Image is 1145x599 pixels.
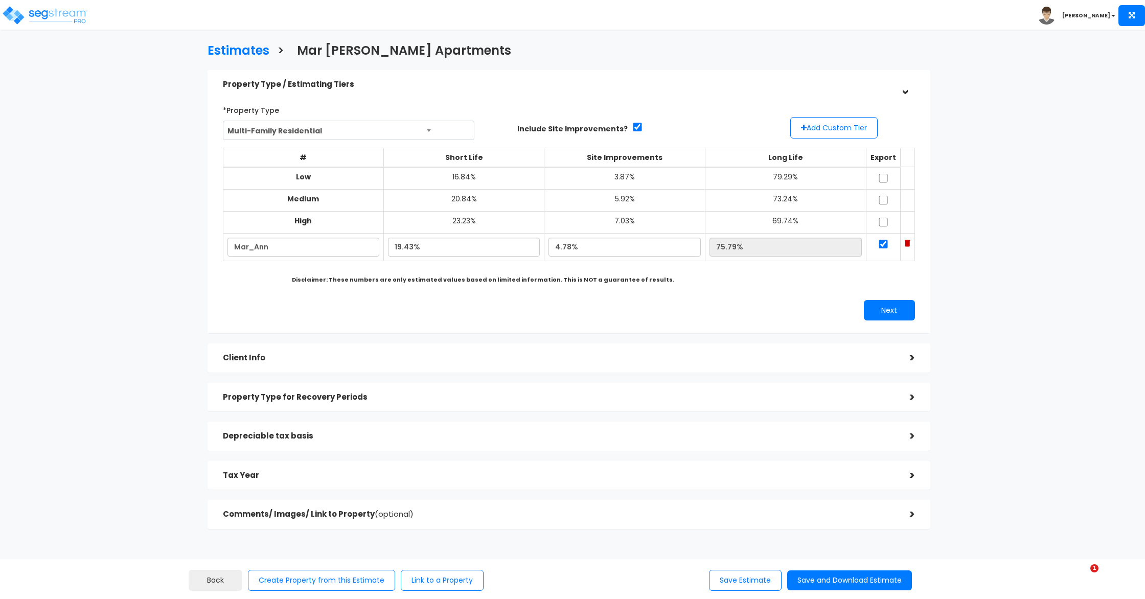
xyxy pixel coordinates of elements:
th: Short Life [384,148,544,167]
button: Link to a Property [401,570,484,591]
img: Trash Icon [905,240,910,247]
div: > [895,389,915,405]
iframe: Intercom live chat [1069,564,1094,589]
label: *Property Type [223,102,279,116]
td: 73.24% [705,189,866,211]
div: > [895,506,915,522]
th: Long Life [705,148,866,167]
img: logo_pro_r.png [2,5,88,26]
a: Mar [PERSON_NAME] Apartments [289,34,511,65]
span: 1 [1090,564,1098,572]
h5: Property Type / Estimating Tiers [223,80,895,89]
span: Multi-Family Residential [223,121,474,141]
td: 69.74% [705,211,866,233]
div: > [897,75,912,95]
button: Add Custom Tier [790,117,878,139]
td: 3.87% [544,167,705,190]
h5: Property Type for Recovery Periods [223,393,895,402]
label: Include Site Improvements? [517,124,628,134]
span: Multi-Family Residential [223,121,474,140]
div: > [895,428,915,444]
h5: Tax Year [223,471,895,480]
div: > [895,468,915,483]
h5: Depreciable tax basis [223,432,895,441]
button: Create Property from this Estimate [248,570,395,591]
button: Save Estimate [709,570,782,591]
h3: > [277,44,284,60]
th: # [223,148,383,167]
button: Next [864,300,915,320]
h3: Estimates [208,44,269,60]
td: 79.29% [705,167,866,190]
h5: Comments/ Images/ Link to Property [223,510,895,519]
th: Site Improvements [544,148,705,167]
td: 7.03% [544,211,705,233]
td: 5.92% [544,189,705,211]
b: Medium [287,194,319,204]
td: 20.84% [384,189,544,211]
b: [PERSON_NAME] [1062,12,1110,19]
th: Export [866,148,900,167]
td: 23.23% [384,211,544,233]
div: > [895,350,915,366]
td: 16.84% [384,167,544,190]
h3: Mar [PERSON_NAME] Apartments [297,44,511,60]
b: Low [296,172,311,182]
a: Estimates [200,34,269,65]
h5: Client Info [223,354,895,362]
a: Back [189,570,242,591]
img: avatar.png [1038,7,1056,25]
button: Save and Download Estimate [787,570,912,590]
b: Disclaimer: These numbers are only estimated values based on limited information. This is NOT a g... [292,275,674,284]
b: High [294,216,312,226]
span: (optional) [375,509,414,519]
